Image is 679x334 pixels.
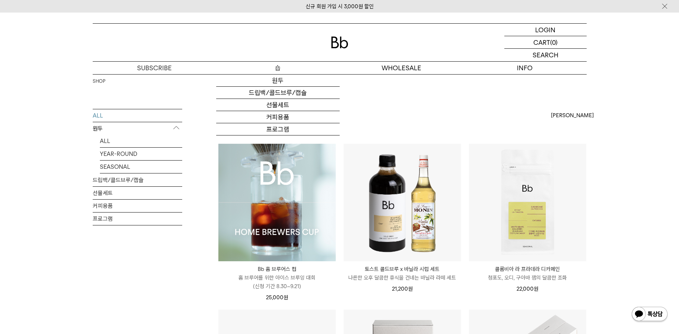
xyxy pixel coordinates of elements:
[344,273,461,282] p: 나른한 오후 달콤한 휴식을 건네는 바닐라 라떼 세트
[533,49,558,61] p: SEARCH
[344,265,461,282] a: 토스트 콜드브루 x 바닐라 시럽 세트 나른한 오후 달콤한 휴식을 건네는 바닐라 라떼 세트
[463,62,587,74] p: INFO
[216,75,340,87] a: 원두
[93,174,182,186] a: 드립백/콜드브루/캡슐
[469,273,586,282] p: 청포도, 오디, 구아바 잼의 달콤한 조화
[504,24,587,36] a: LOGIN
[340,62,463,74] p: WHOLESALE
[283,294,288,301] span: 원
[100,148,182,160] a: YEAR-ROUND
[551,111,594,120] span: [PERSON_NAME]
[93,187,182,199] a: 선물세트
[550,36,558,48] p: (0)
[469,144,586,261] img: 콜롬비아 라 프라데라 디카페인
[216,62,340,74] a: 숍
[93,200,182,212] a: 커피용품
[218,265,336,273] p: Bb 홈 브루어스 컵
[344,144,461,261] img: 토스트 콜드브루 x 바닐라 시럽 세트
[534,286,538,292] span: 원
[392,286,413,292] span: 21,200
[100,161,182,173] a: SEASONAL
[93,109,182,122] a: ALL
[533,36,550,48] p: CART
[100,135,182,147] a: ALL
[535,24,556,36] p: LOGIN
[218,273,336,291] p: 홈 브루어를 위한 아이스 브루잉 대회 (신청 기간 8.30~9.21)
[93,213,182,225] a: 프로그램
[306,3,374,10] a: 신규 회원 가입 시 3,000원 할인
[469,265,586,282] a: 콜롬비아 라 프라데라 디카페인 청포도, 오디, 구아바 잼의 달콤한 조화
[218,265,336,291] a: Bb 홈 브루어스 컵 홈 브루어를 위한 아이스 브루잉 대회(신청 기간 8.30~9.21)
[216,111,340,123] a: 커피용품
[218,144,336,261] img: Bb 홈 브루어스 컵
[93,122,182,135] p: 원두
[266,294,288,301] span: 25,000
[216,123,340,135] a: 프로그램
[408,286,413,292] span: 원
[516,286,538,292] span: 22,000
[631,306,668,323] img: 카카오톡 채널 1:1 채팅 버튼
[344,265,461,273] p: 토스트 콜드브루 x 바닐라 시럽 세트
[469,265,586,273] p: 콜롬비아 라 프라데라 디카페인
[216,99,340,111] a: 선물세트
[93,78,105,85] a: SHOP
[216,87,340,99] a: 드립백/콜드브루/캡슐
[331,37,348,48] img: 로고
[504,36,587,49] a: CART (0)
[93,62,216,74] a: SUBSCRIBE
